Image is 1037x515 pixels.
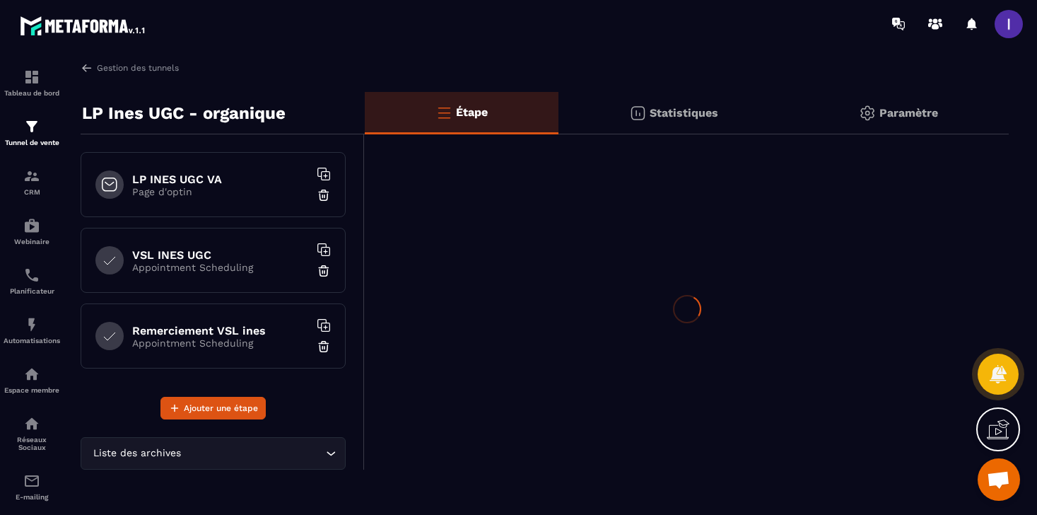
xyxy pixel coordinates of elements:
a: automationsautomationsAutomatisations [4,306,60,355]
p: Appointment Scheduling [132,337,309,349]
img: automations [23,217,40,234]
a: formationformationCRM [4,157,60,207]
p: Espace membre [4,386,60,394]
p: Paramètre [879,106,938,120]
img: trash [317,188,331,202]
button: Ajouter une étape [160,397,266,419]
img: scheduler [23,267,40,284]
p: Tunnel de vente [4,139,60,146]
img: trash [317,264,331,278]
img: email [23,473,40,490]
a: formationformationTableau de bord [4,58,60,108]
img: social-network [23,415,40,432]
p: CRM [4,188,60,196]
img: formation [23,168,40,185]
a: emailemailE-mailing [4,462,60,511]
p: Appointment Scheduling [132,262,309,273]
h6: Remerciement VSL ines [132,324,309,337]
p: Étape [456,105,488,119]
img: trash [317,340,331,354]
p: E-mailing [4,493,60,501]
img: formation [23,118,40,135]
p: Planificateur [4,287,60,295]
div: Search for option [81,437,346,470]
img: bars-o.4a397970.svg [435,104,452,121]
img: setting-gr.5f69749f.svg [859,105,876,122]
img: formation [23,69,40,86]
p: Tableau de bord [4,89,60,97]
p: Statistiques [650,106,718,120]
p: Réseaux Sociaux [4,436,60,451]
img: logo [20,13,147,38]
p: Page d'optin [132,186,309,197]
p: LP Ines UGC - organique [82,99,286,127]
a: social-networksocial-networkRéseaux Sociaux [4,405,60,462]
img: arrow [81,62,93,74]
p: Automatisations [4,337,60,345]
input: Search for option [184,446,322,461]
a: formationformationTunnel de vente [4,108,60,157]
img: stats.20deebd0.svg [629,105,646,122]
h6: VSL INES UGC [132,248,309,262]
span: Liste des archives [90,446,184,461]
p: Webinaire [4,238,60,245]
img: automations [23,366,40,383]
a: automationsautomationsEspace membre [4,355,60,405]
a: Ouvrir le chat [978,458,1020,501]
a: schedulerschedulerPlanificateur [4,256,60,306]
h6: LP INES UGC VA [132,173,309,186]
a: Gestion des tunnels [81,62,179,74]
span: Ajouter une étape [184,401,258,415]
a: automationsautomationsWebinaire [4,207,60,256]
img: automations [23,316,40,333]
